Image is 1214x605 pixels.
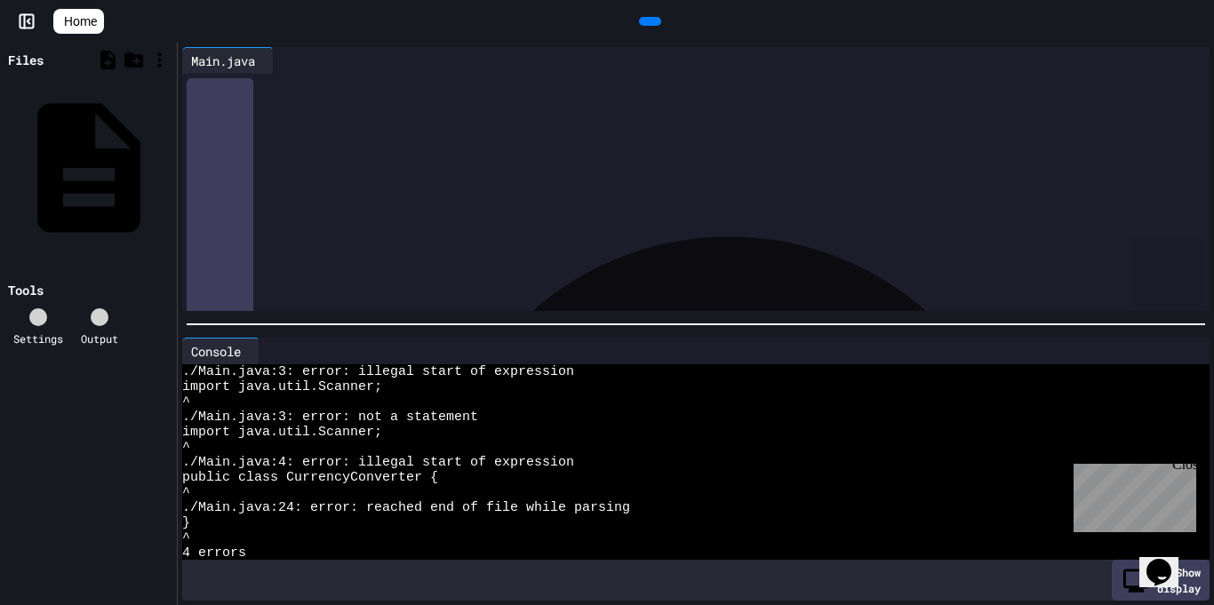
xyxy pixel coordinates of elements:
[1139,534,1196,587] iframe: chat widget
[182,47,274,74] div: Main.java
[53,9,104,34] a: Home
[182,470,438,485] span: public class CurrencyConverter {
[13,330,63,346] div: Settings
[182,410,478,425] span: ./Main.java:3: error: not a statement
[182,485,190,500] span: ^
[182,342,250,361] div: Console
[182,530,190,545] span: ^
[182,394,190,410] span: ^
[182,379,382,394] span: import java.util.Scanner;
[182,500,630,515] span: ./Main.java:24: error: reached end of file while parsing
[182,52,264,70] div: Main.java
[182,455,574,470] span: ./Main.java:4: error: illegal start of expression
[1112,560,1210,601] div: Show display
[182,364,574,379] span: ./Main.java:3: error: illegal start of expression
[8,281,44,299] div: Tools
[7,7,123,113] div: Chat with us now!Close
[81,330,118,346] div: Output
[8,51,44,69] div: Files
[182,440,190,455] span: ^
[182,338,260,364] div: Console
[182,425,382,440] span: import java.util.Scanner;
[182,515,190,530] span: }
[182,545,246,561] span: 4 errors
[1066,457,1196,532] iframe: chat widget
[64,12,97,30] span: Home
